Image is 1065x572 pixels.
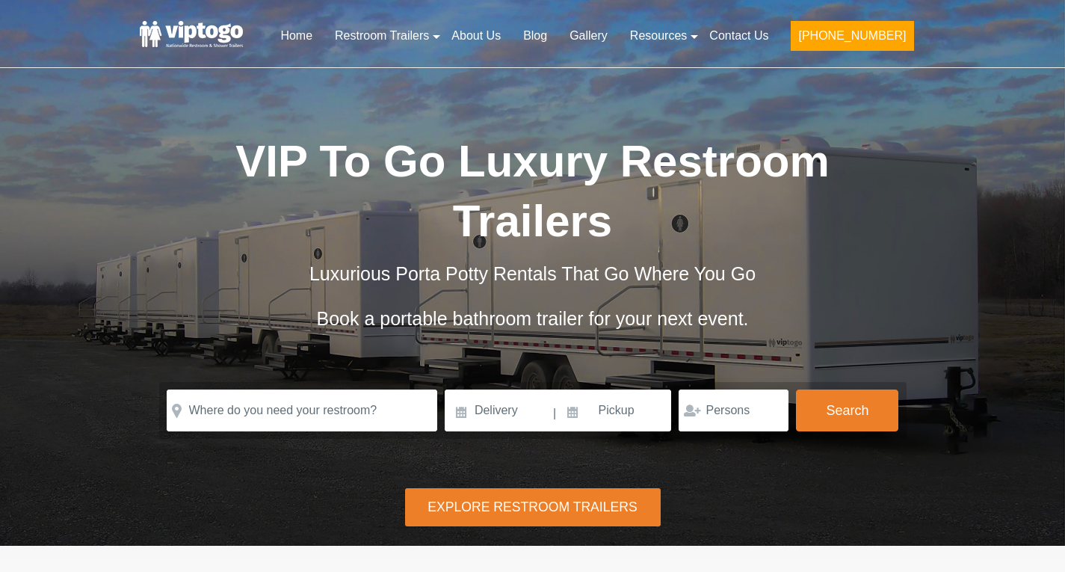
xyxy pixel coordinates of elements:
[780,19,924,60] a: [PHONE_NUMBER]
[558,19,619,52] a: Gallery
[167,390,437,431] input: Where do you need your restroom?
[512,19,558,52] a: Blog
[235,136,830,246] span: VIP To Go Luxury Restroom Trailers
[269,19,324,52] a: Home
[324,19,440,52] a: Restroom Trailers
[796,390,898,431] button: Search
[679,390,788,431] input: Persons
[445,390,552,431] input: Delivery
[619,19,698,52] a: Resources
[558,390,672,431] input: Pickup
[698,19,780,52] a: Contact Us
[440,19,512,52] a: About Us
[791,21,913,51] button: [PHONE_NUMBER]
[309,263,756,284] span: Luxurious Porta Potty Rentals That Go Where You Go
[316,308,748,329] span: Book a portable bathroom trailer for your next event.
[405,488,661,526] div: Explore Restroom Trailers
[553,390,556,437] span: |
